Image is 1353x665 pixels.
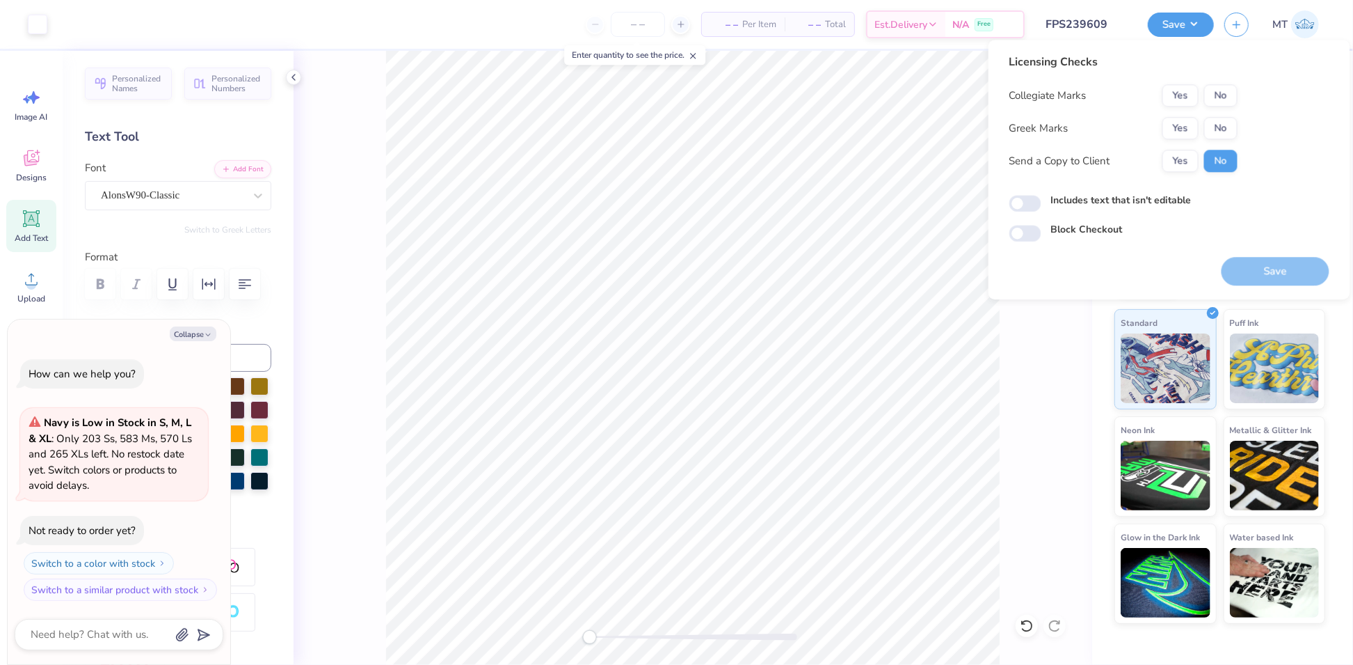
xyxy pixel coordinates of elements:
[85,127,271,146] div: Text Tool
[16,172,47,183] span: Designs
[1035,10,1137,38] input: Untitled Design
[1009,120,1068,136] div: Greek Marks
[29,416,191,446] strong: Navy is Low in Stock in S, M, L & XL
[17,293,45,304] span: Upload
[1230,548,1320,618] img: Water based Ink
[85,160,106,176] label: Font
[158,559,166,568] img: Switch to a color with stock
[1230,423,1312,437] span: Metallic & Glitter Ink
[1009,153,1110,169] div: Send a Copy to Client
[825,17,846,32] span: Total
[24,552,174,574] button: Switch to a color with stock
[214,160,271,178] button: Add Font
[793,17,821,32] span: – –
[1230,315,1259,330] span: Puff Ink
[15,111,48,123] span: Image AI
[874,17,927,32] span: Est. Delivery
[1121,423,1155,437] span: Neon Ink
[184,224,271,235] button: Switch to Greek Letters
[29,367,136,381] div: How can we help you?
[977,19,991,29] span: Free
[170,327,216,341] button: Collapse
[1291,10,1319,38] img: Michelle Tapire
[1121,334,1210,403] img: Standard
[1204,84,1238,107] button: No
[1051,223,1123,237] label: Block Checkout
[201,586,209,594] img: Switch to a similar product with stock
[1121,441,1210,510] img: Neon Ink
[611,12,665,37] input: – –
[1121,530,1200,545] span: Glow in the Dark Ink
[1009,88,1087,104] div: Collegiate Marks
[85,68,172,100] button: Personalized Names
[1230,441,1320,510] img: Metallic & Glitter Ink
[85,249,271,265] label: Format
[742,17,776,32] span: Per Item
[564,45,705,65] div: Enter quantity to see the price.
[211,74,263,93] span: Personalized Numbers
[1148,13,1214,37] button: Save
[1204,150,1238,172] button: No
[29,416,192,492] span: : Only 203 Ss, 583 Ms, 570 Ls and 265 XLs left. No restock date yet. Switch colors or products to...
[1272,17,1288,33] span: MT
[1162,84,1199,107] button: Yes
[1230,334,1320,403] img: Puff Ink
[1204,117,1238,139] button: No
[1162,117,1199,139] button: Yes
[952,17,969,32] span: N/A
[583,630,597,644] div: Accessibility label
[710,17,738,32] span: – –
[29,524,136,538] div: Not ready to order yet?
[1051,193,1192,208] label: Includes text that isn't editable
[85,318,271,334] label: Color
[24,579,217,601] button: Switch to a similar product with stock
[184,68,271,100] button: Personalized Numbers
[1162,150,1199,172] button: Yes
[112,74,163,93] span: Personalized Names
[1230,530,1294,545] span: Water based Ink
[1121,548,1210,618] img: Glow in the Dark Ink
[1266,10,1325,38] a: MT
[1121,315,1158,330] span: Standard
[1009,54,1238,70] div: Licensing Checks
[15,233,48,244] span: Add Text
